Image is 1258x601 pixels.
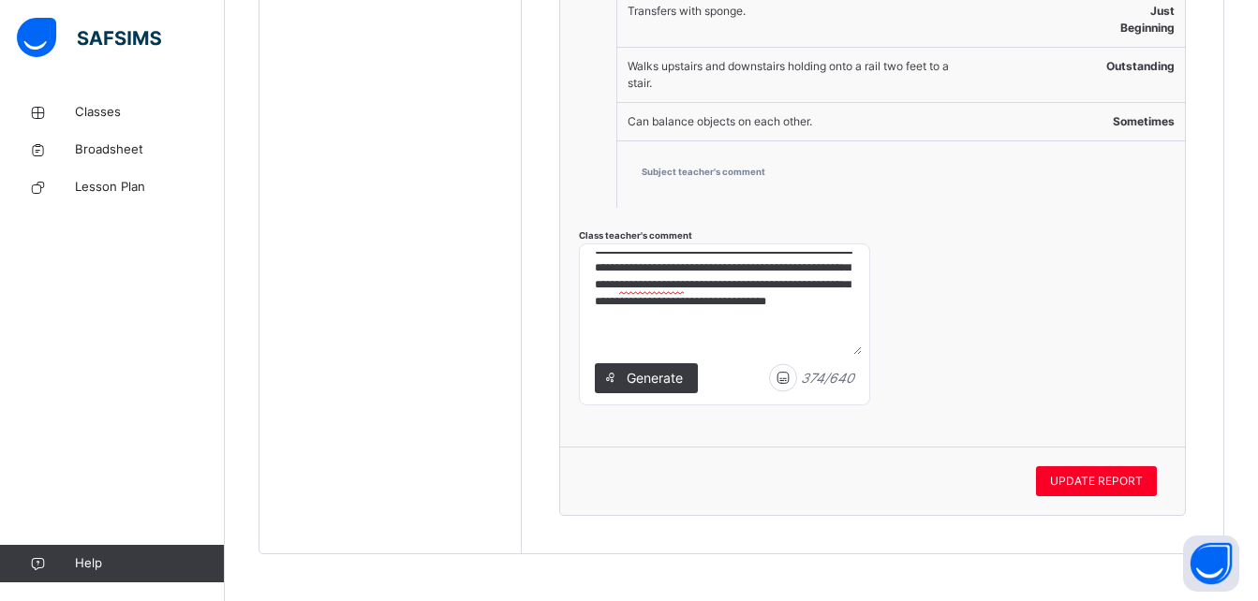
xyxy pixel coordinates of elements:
i: 374 / 640 [801,368,854,388]
strong: Outstanding [1106,59,1175,73]
span: Lesson Plan [75,178,225,197]
span: Classes [75,103,225,122]
div: Walks upstairs and downstairs holding onto a rail two feet to a stair. [618,49,976,101]
span: Broadsheet [75,140,225,159]
img: safsims [17,18,161,57]
img: icon [769,363,797,392]
button: Open asap [1183,535,1239,592]
strong: Just Beginning [1120,4,1175,35]
button: icon374/640 [769,363,854,392]
span: Help [75,554,224,573]
span: Generate [625,368,684,388]
span: UPDATE REPORT [1050,473,1143,490]
span: Subject teacher's comment [642,166,765,179]
span: Class teacher's comment [579,230,692,241]
strong: Sometimes [1113,114,1175,128]
div: Can balance objects on each other. [618,104,976,139]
